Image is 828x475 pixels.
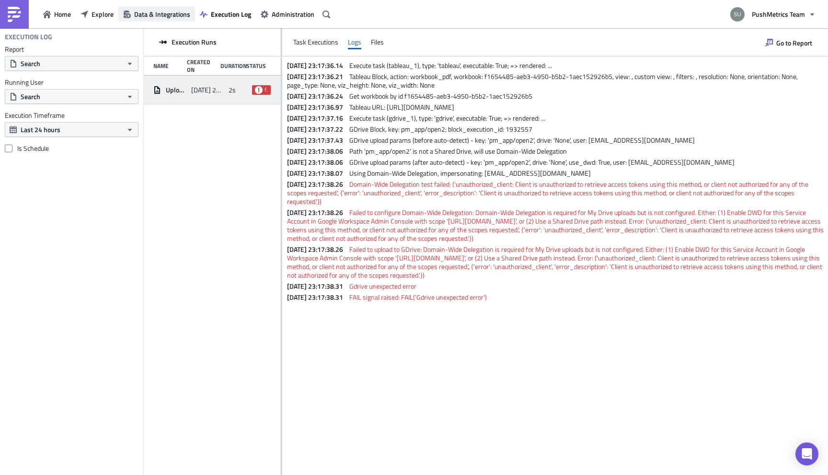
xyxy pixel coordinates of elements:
span: [DATE] 23:17:37.16 [287,113,348,123]
span: Tableau Block, action: workbook_pdf, workbook: f1654485-aeb3-4950-b5b2-1aec152926b5, view: , cust... [287,71,799,90]
button: Explore [76,7,118,22]
span: Domain-Wide Delegation test failed: ('unauthorized_client: Client is unauthorized to retrieve acc... [287,179,810,206]
span: Upload to Gdrive [166,86,186,94]
label: Is Schedule [5,144,138,153]
span: Last 24 hours [21,124,60,135]
span: [DATE] 23:17:38.06 [287,157,348,167]
div: Name [153,62,182,69]
label: Execution Timeframe [5,111,138,120]
span: [DATE] 23:17:37.43 [287,135,348,145]
button: Administration [256,7,319,22]
span: [DATE] 23:17:38.31 [287,281,348,291]
span: Search [21,58,40,68]
span: GDrive Block, key: pm_app/open2; block_execution_id: 1932557 [349,124,532,134]
div: Status [246,62,266,69]
div: Open Intercom Messenger [795,442,818,465]
span: Execute task (tableau_1), type: 'tableau', executable: True; => rendered: ... [349,60,552,70]
span: [DATE] 23:17:36.21 [287,71,348,81]
span: Gdrive unexpected error [349,281,416,291]
span: Execution Log [211,9,251,19]
img: PushMetrics [7,7,22,22]
span: Home [54,9,71,19]
div: Files [371,35,384,49]
span: failed [255,86,263,94]
span: [DATE] 23:17:38.26 [287,207,348,217]
span: Data & Integrations [134,9,190,19]
span: Execution Runs [172,38,217,46]
span: Failed to configure Domain-Wide Delegation: Domain-Wide Delegation is required for My Drive uploa... [287,207,825,243]
span: Administration [272,9,314,19]
span: Tableau URL: [URL][DOMAIN_NAME] [349,102,454,112]
span: Execute task (gdrive_1), type: 'gdrive', executable: True; => rendered: ... [349,113,545,123]
span: [DATE] 23:17:38.26 [287,244,348,254]
span: FAIL signal raised: FAIL('Gdrive unexpected error') [349,292,487,302]
label: Running User [5,78,138,87]
span: [DATE] 23:17:36.14 [287,60,348,70]
span: [DATE] 23:17:38.31 [287,292,348,302]
span: GDrive upload params (after auto-detect) - key: 'pm_app/open2', drive: 'None', use_dwd: True, use... [349,157,735,167]
h4: Execution Log [5,33,52,41]
div: Logs [348,35,361,49]
button: Go to Report [760,35,817,50]
span: [DATE] 23:17:38.06 [287,146,348,156]
span: Failed to upload to GDrive: Domain-Wide Delegation is required for My Drive uploads but is not co... [287,244,824,280]
span: [DATE] 23:17:36.24 [287,91,348,101]
span: Get workbook by id f1654485-aeb3-4950-b5b2-1aec152926b5 [349,91,532,101]
button: Data & Integrations [118,7,195,22]
span: [DATE] 23:17 [191,86,224,94]
span: Path 'pm_app/open2' is not a Shared Drive, will use Domain-Wide Delegation [349,146,567,156]
button: Search [5,56,138,71]
span: [DATE] 23:17:37.22 [287,124,348,134]
button: Execution Log [195,7,256,22]
button: Home [38,7,76,22]
label: Report [5,45,138,54]
div: Task Executions [293,35,338,49]
span: Explore [92,9,114,19]
div: Duration [220,62,241,69]
span: PushMetrics Team [752,9,805,19]
span: Go to Report [776,38,812,48]
span: failed [264,86,268,94]
span: Search [21,91,40,102]
button: Search [5,89,138,104]
img: Avatar [729,6,746,23]
span: [DATE] 23:17:36.97 [287,102,348,112]
span: 2s [229,86,236,94]
span: GDrive upload params (before auto-detect) - key: 'pm_app/open2', drive: 'None', user: [EMAIL_ADDR... [349,135,695,145]
span: Using Domain-Wide Delegation, impersonating: [EMAIL_ADDRESS][DOMAIN_NAME] [349,168,591,178]
div: Created On [187,58,216,73]
button: PushMetrics Team [724,4,821,25]
span: [DATE] 23:17:38.07 [287,168,348,178]
span: [DATE] 23:17:38.26 [287,179,348,189]
button: Last 24 hours [5,122,138,137]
